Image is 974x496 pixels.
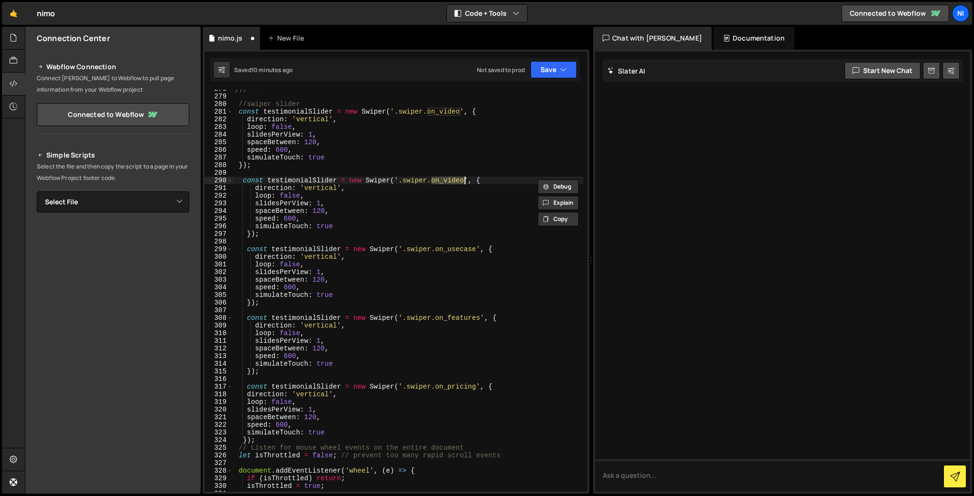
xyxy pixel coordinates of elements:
div: 329 [205,475,233,482]
div: 300 [205,253,233,261]
div: 292 [205,192,233,200]
div: 308 [205,314,233,322]
div: 285 [205,138,233,146]
button: Start new chat [844,62,920,79]
button: Explain [538,196,579,210]
div: 289 [205,169,233,177]
div: 323 [205,429,233,436]
div: 303 [205,276,233,284]
div: 314 [205,360,233,368]
p: Select the file and then copy the script to a page in your Webflow Project footer code. [37,161,189,184]
div: 283 [205,123,233,131]
div: 297 [205,230,233,238]
div: 293 [205,200,233,207]
a: 🤙 [2,2,25,25]
div: 320 [205,406,233,413]
div: 296 [205,222,233,230]
div: 281 [205,108,233,116]
div: 326 [205,452,233,459]
div: 309 [205,322,233,329]
div: 10 minutes ago [251,66,292,74]
div: 287 [205,154,233,161]
button: Code + Tools [447,5,527,22]
div: 316 [205,375,233,383]
div: 321 [205,413,233,421]
div: 291 [205,184,233,192]
a: Connected to Webflow [37,103,189,126]
h2: Simple Scripts [37,149,189,161]
a: Connected to Webflow [842,5,949,22]
div: Not saved to prod [477,66,525,74]
p: Connect [PERSON_NAME] to Webflow to pull page information from your Webflow project [37,73,189,95]
div: 322 [205,421,233,429]
div: 325 [205,444,233,452]
div: 305 [205,291,233,299]
div: 318 [205,390,233,398]
div: 295 [205,215,233,222]
div: 280 [205,100,233,108]
h2: Slater AI [607,66,646,75]
iframe: YouTube video player [37,320,190,406]
div: Chat with [PERSON_NAME] [593,27,712,50]
h2: Connection Center [37,33,110,43]
div: 324 [205,436,233,444]
div: 311 [205,337,233,345]
div: 307 [205,306,233,314]
div: 330 [205,482,233,490]
div: 304 [205,284,233,291]
div: 282 [205,116,233,123]
div: 328 [205,467,233,475]
div: 313 [205,352,233,360]
div: 302 [205,268,233,276]
div: 284 [205,131,233,138]
div: 299 [205,245,233,253]
div: 310 [205,329,233,337]
a: ni [952,5,969,22]
div: nimo [37,8,55,19]
div: 306 [205,299,233,306]
div: Saved [234,66,292,74]
div: 327 [205,459,233,467]
div: 286 [205,146,233,154]
div: 288 [205,161,233,169]
h2: Webflow Connection [37,61,189,73]
div: 290 [205,177,233,184]
div: 298 [205,238,233,245]
div: 301 [205,261,233,268]
div: 319 [205,398,233,406]
div: 294 [205,207,233,215]
div: New File [268,33,308,43]
div: 315 [205,368,233,375]
div: nimo.js [218,33,242,43]
button: Save [530,61,577,78]
div: 312 [205,345,233,352]
button: Copy [538,212,579,226]
div: 279 [205,93,233,100]
button: Debug [538,179,579,194]
div: 317 [205,383,233,390]
iframe: YouTube video player [37,228,190,314]
div: Documentation [714,27,794,50]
